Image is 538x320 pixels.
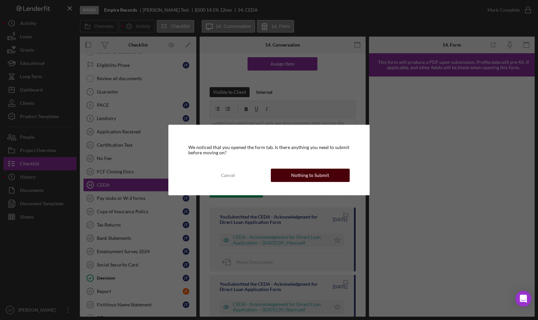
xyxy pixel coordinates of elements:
[188,169,268,182] button: Cancel
[291,169,329,182] div: Nothing to Submit
[188,145,350,155] div: We noticed that you opened the form tab. Is there anything you need to submit before moving on?
[221,169,235,182] div: Cancel
[515,291,531,307] div: Open Intercom Messenger
[271,169,350,182] button: Nothing to Submit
